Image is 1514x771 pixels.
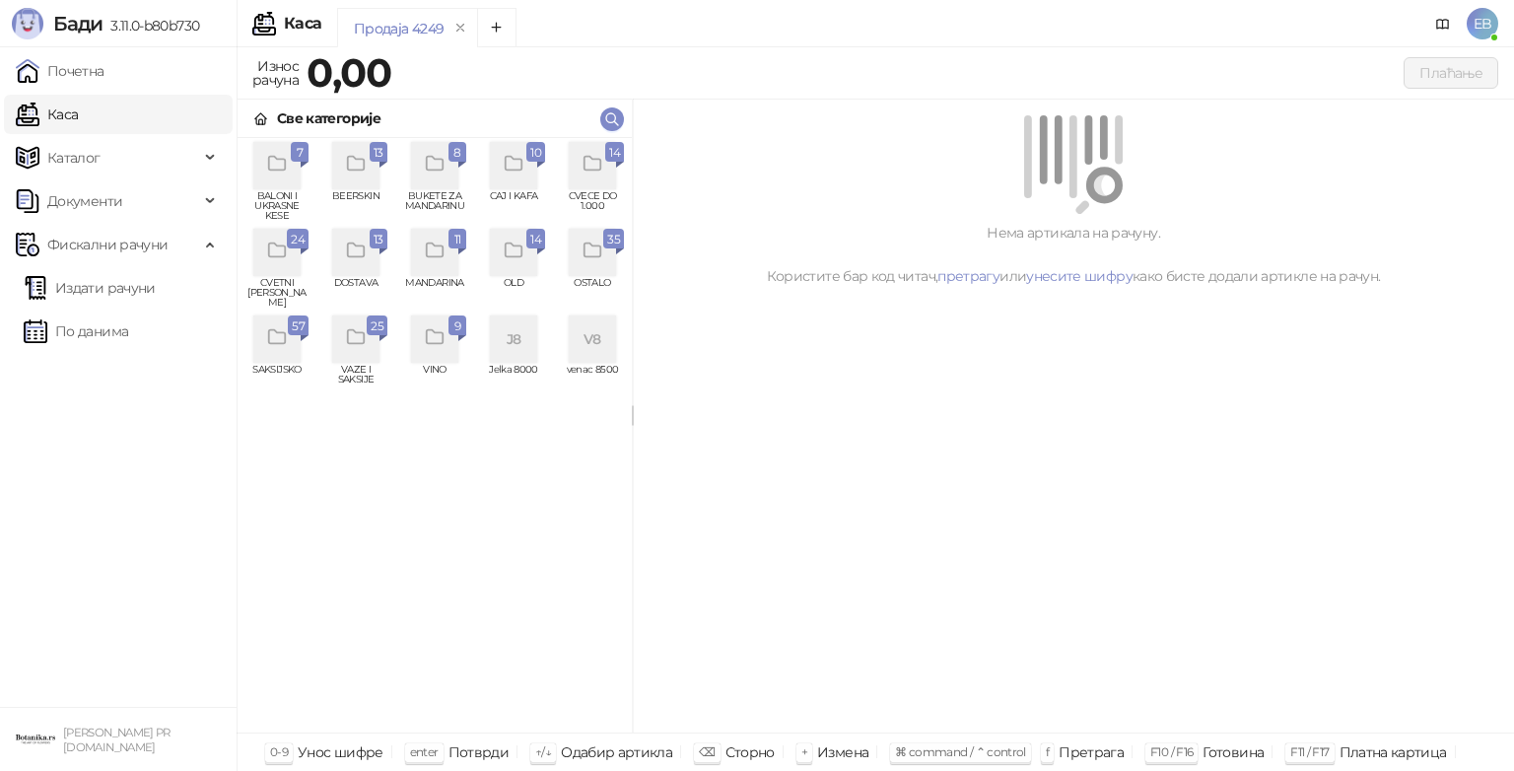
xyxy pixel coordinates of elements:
a: претрагу [937,267,999,285]
div: Унос шифре [298,739,383,765]
strong: 0,00 [307,48,391,97]
div: V8 [569,315,616,363]
span: 13 [374,142,383,164]
span: 14 [530,229,541,250]
span: BEERSKIN [324,191,387,221]
span: BALONI I UKRASNE KESE [245,191,309,221]
span: 9 [452,315,462,337]
img: Logo [12,8,43,39]
a: Каса [16,95,78,134]
span: 24 [291,229,305,250]
button: Плаћање [1404,57,1498,89]
span: 25 [371,315,383,337]
span: CVECE DO 1.000 [561,191,624,221]
small: [PERSON_NAME] PR [DOMAIN_NAME] [63,726,171,754]
button: Add tab [477,8,516,47]
span: Документи [47,181,122,221]
span: VINO [403,365,466,394]
div: Измена [817,739,868,765]
a: Издати рачуни [24,268,156,308]
span: CVETNI [PERSON_NAME] [245,278,309,308]
a: По данима [24,312,128,351]
span: CAJ I KAFA [482,191,545,221]
div: Претрага [1059,739,1124,765]
div: Платна картица [1340,739,1447,765]
span: OLD [482,278,545,308]
span: F10 / F16 [1150,744,1193,759]
span: f [1046,744,1049,759]
span: BUKETE ZA MANDARINU [403,191,466,221]
span: SAKSIJSKO [245,365,309,394]
span: ⌫ [699,744,715,759]
span: 3.11.0-b80b730 [103,17,199,35]
a: Документација [1427,8,1459,39]
div: Готовина [1203,739,1264,765]
span: venac 8500 [561,365,624,394]
div: Продаја 4249 [354,18,444,39]
span: 7 [295,142,305,164]
span: 8 [452,142,462,164]
span: Jelka 8000 [482,365,545,394]
span: 14 [609,142,620,164]
span: ↑/↓ [535,744,551,759]
div: Нема артикала на рачуну. Користите бар код читач, или како бисте додали артикле на рачун. [656,222,1490,287]
span: Бади [53,12,103,35]
span: OSTALO [561,278,624,308]
span: Каталог [47,138,101,177]
img: 64x64-companyLogo-0e2e8aaa-0bd2-431b-8613-6e3c65811325.png [16,720,55,759]
span: ⌘ command / ⌃ control [895,744,1026,759]
a: Почетна [16,51,104,91]
span: EB [1467,8,1498,39]
span: 57 [292,315,305,337]
div: Потврди [448,739,510,765]
div: Износ рачуна [248,53,303,93]
span: 35 [607,229,620,250]
span: 13 [374,229,383,250]
span: F11 / F17 [1290,744,1329,759]
span: enter [410,744,439,759]
a: унесите шифру [1026,267,1133,285]
div: Сторно [725,739,775,765]
div: grid [238,138,632,733]
div: Одабир артикла [561,739,672,765]
span: MANDARINA [403,278,466,308]
span: + [801,744,807,759]
button: remove [447,20,473,36]
div: Све категорије [277,107,380,129]
span: VAZE I SAKSIJE [324,365,387,394]
span: 11 [452,229,462,250]
div: Каса [284,16,321,32]
div: J8 [490,315,537,363]
span: 0-9 [270,744,288,759]
span: DOSTAVA [324,278,387,308]
span: Фискални рачуни [47,225,168,264]
span: 10 [530,142,541,164]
